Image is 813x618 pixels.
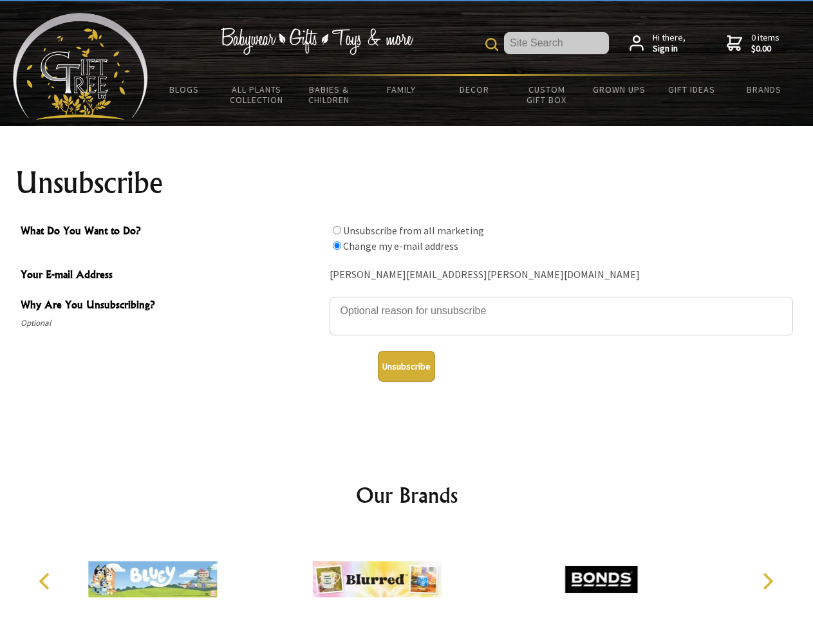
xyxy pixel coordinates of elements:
[221,76,294,113] a: All Plants Collection
[15,167,798,198] h1: Unsubscribe
[510,76,583,113] a: Custom Gift Box
[653,32,686,55] span: Hi there,
[751,43,780,55] strong: $0.00
[728,76,801,103] a: Brands
[21,223,323,241] span: What Do You Want to Do?
[751,32,780,55] span: 0 items
[330,297,793,335] textarea: Why Are You Unsubscribing?
[293,76,366,113] a: Babies & Children
[583,76,655,103] a: Grown Ups
[753,567,781,595] button: Next
[148,76,221,103] a: BLOGS
[653,43,686,55] strong: Sign in
[504,32,609,54] input: Site Search
[438,76,510,103] a: Decor
[485,38,498,51] img: product search
[366,76,438,103] a: Family
[21,297,323,315] span: Why Are You Unsubscribing?
[21,315,323,331] span: Optional
[13,13,148,120] img: Babyware - Gifts - Toys and more...
[330,265,793,285] div: [PERSON_NAME][EMAIL_ADDRESS][PERSON_NAME][DOMAIN_NAME]
[333,226,341,234] input: What Do You Want to Do?
[630,32,686,55] a: Hi there,Sign in
[220,28,413,55] img: Babywear - Gifts - Toys & more
[343,239,458,252] label: Change my e-mail address
[333,241,341,250] input: What Do You Want to Do?
[32,567,61,595] button: Previous
[26,480,788,510] h2: Our Brands
[378,351,435,382] button: Unsubscribe
[655,76,728,103] a: Gift Ideas
[727,32,780,55] a: 0 items$0.00
[343,224,484,237] label: Unsubscribe from all marketing
[21,267,323,285] span: Your E-mail Address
